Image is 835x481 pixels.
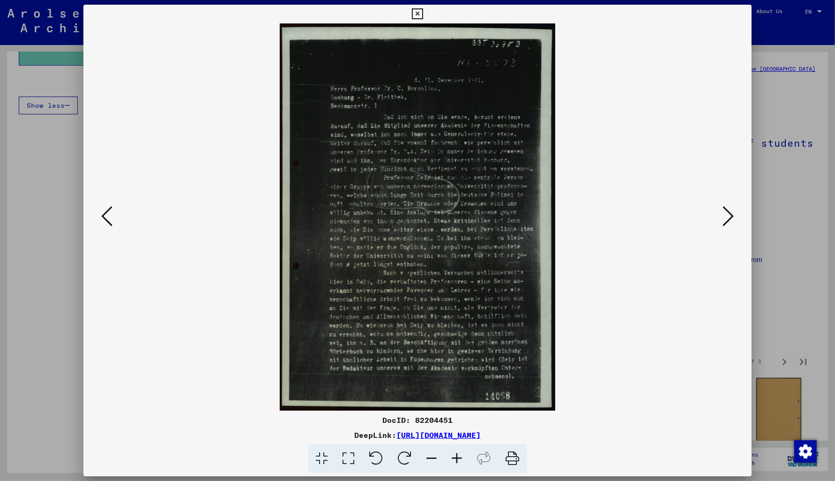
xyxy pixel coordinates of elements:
div: DocID: 82204451 [83,414,752,426]
a: [URL][DOMAIN_NAME] [396,430,481,440]
img: 001.jpg [115,23,720,411]
div: Change consent [794,440,816,462]
img: Change consent [794,440,817,463]
div: DeepLink: [83,429,752,441]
